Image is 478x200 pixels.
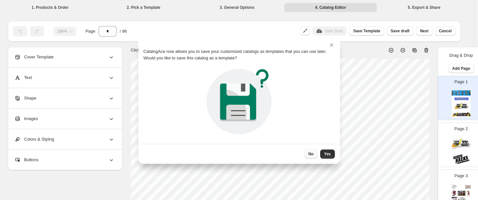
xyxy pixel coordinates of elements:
[204,67,274,137] img: pickTemplate
[143,48,335,61] p: CatalogAce now allows you to save your customized catalogs as templates that you can use later. W...
[308,151,314,157] span: No
[305,149,318,159] button: No
[320,149,335,159] button: Yes
[324,151,331,157] span: Yes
